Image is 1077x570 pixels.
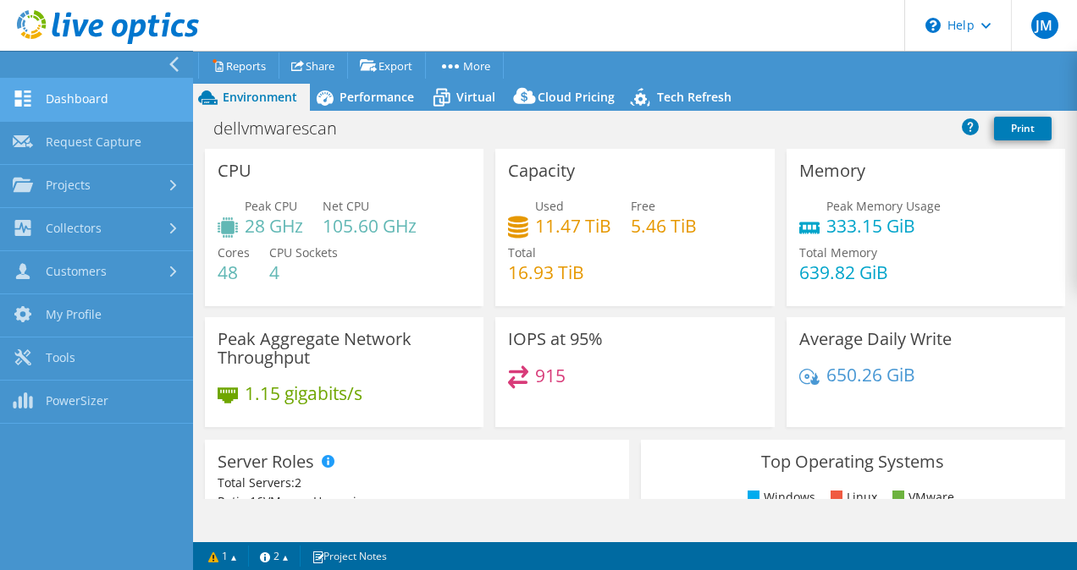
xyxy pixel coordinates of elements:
[218,330,471,367] h3: Peak Aggregate Network Throughput
[340,89,414,105] span: Performance
[535,366,566,385] h4: 915
[826,365,915,384] h4: 650.26 GiB
[218,244,250,260] span: Cores
[269,244,338,260] span: CPU Sockets
[888,488,954,507] li: VMware
[196,545,249,567] a: 1
[223,89,297,105] span: Environment
[250,493,263,509] span: 16
[245,198,297,214] span: Peak CPU
[508,162,575,180] h3: Capacity
[218,162,251,180] h3: CPU
[631,216,697,235] h4: 5.46 TiB
[218,474,417,492] div: Total Servers:
[508,244,536,260] span: Total
[323,216,417,235] h4: 105.60 GHz
[198,52,279,79] a: Reports
[826,198,941,214] span: Peak Memory Usage
[248,545,301,567] a: 2
[799,330,952,348] h3: Average Daily Write
[654,452,1052,471] h3: Top Operating Systems
[826,216,941,235] h4: 333.15 GiB
[206,119,363,138] h1: dellvmwarescan
[994,117,1052,140] a: Print
[323,198,369,214] span: Net CPU
[218,492,616,511] div: Ratio: VMs per Hypervisor
[799,263,888,282] h4: 639.82 GiB
[245,216,303,235] h4: 28 GHz
[456,89,495,105] span: Virtual
[799,162,865,180] h3: Memory
[925,18,941,33] svg: \n
[631,198,655,214] span: Free
[300,545,399,567] a: Project Notes
[826,488,877,507] li: Linux
[1031,12,1058,39] span: JM
[535,198,564,214] span: Used
[743,488,815,507] li: Windows
[269,263,338,282] h4: 4
[218,263,250,282] h4: 48
[245,384,362,403] h4: 1.15 gigabits/s
[295,474,301,491] span: 2
[538,89,615,105] span: Cloud Pricing
[218,452,314,471] h3: Server Roles
[508,330,603,348] h3: IOPS at 95%
[425,52,504,79] a: More
[279,52,348,79] a: Share
[535,216,611,235] h4: 11.47 TiB
[347,52,426,79] a: Export
[799,244,877,260] span: Total Memory
[657,89,732,105] span: Tech Refresh
[508,263,584,282] h4: 16.93 TiB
